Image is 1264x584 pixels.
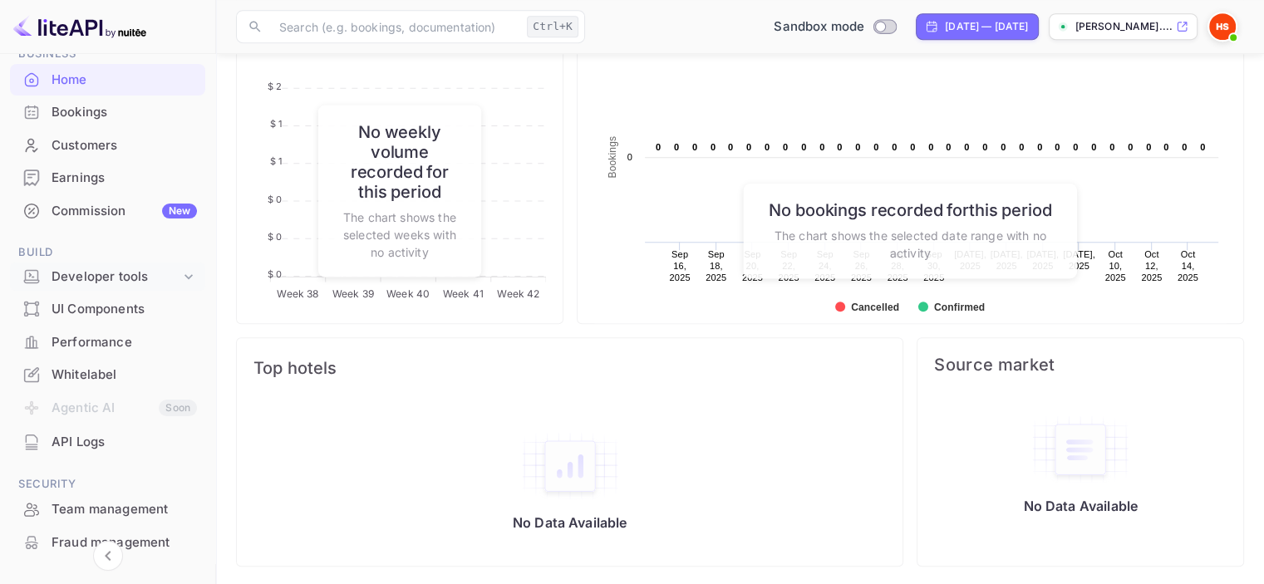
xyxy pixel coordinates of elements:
text: 0 [964,142,969,152]
tspan: $ 0 [268,231,282,243]
h6: No bookings recorded for this period [760,200,1060,220]
p: The chart shows the selected weeks with no activity [335,209,465,261]
text: 0 [765,142,770,152]
span: Build [10,243,205,262]
text: Oct 10, 2025 [1104,249,1125,282]
tspan: $ 1 [270,155,282,167]
text: 0 [1146,142,1151,152]
div: Ctrl+K [527,16,578,37]
text: 0 [656,142,661,152]
text: Confirmed [933,302,984,313]
text: Oct 12, 2025 [1141,249,1162,282]
text: [DATE], 2025 [1063,249,1095,271]
tspan: $ 0 [268,193,282,204]
text: 0 [892,142,897,152]
text: 0 [728,142,733,152]
tspan: Week 41 [443,287,484,299]
text: 0 [1182,142,1187,152]
text: Sep 18, 2025 [706,249,726,282]
button: Collapse navigation [93,541,123,571]
div: Earnings [10,162,205,194]
tspan: Week 40 [386,287,430,299]
div: Home [10,64,205,96]
div: Developer tools [10,263,205,292]
text: Sep 16, 2025 [669,249,690,282]
a: API Logs [10,426,205,457]
p: The chart shows the selected date range with no activity [760,227,1060,262]
div: Team management [10,493,205,526]
img: Harel Ben simon [1209,13,1236,40]
text: 0 [1037,142,1042,152]
text: 0 [1109,142,1114,152]
div: Bookings [10,96,205,129]
text: 0 [1200,142,1205,152]
div: UI Components [52,300,197,319]
span: Source market [934,355,1227,375]
div: Customers [10,130,205,162]
text: 0 [711,142,716,152]
tspan: $ 0 [268,268,282,280]
text: 0 [910,142,915,152]
div: Whitelabel [52,366,197,385]
text: 0 [928,142,933,152]
div: [DATE] — [DATE] [945,19,1028,34]
text: 0 [837,142,842,152]
text: Bookings [607,136,618,179]
text: 0 [819,142,824,152]
img: empty-state-table2.svg [520,431,620,501]
text: 0 [855,142,860,152]
a: CommissionNew [10,195,205,226]
a: Fraud management [10,527,205,557]
tspan: Week 39 [332,287,374,299]
p: [PERSON_NAME].... [1075,19,1173,34]
div: Commission [52,202,197,221]
text: 0 [1019,142,1024,152]
img: LiteAPI logo [13,13,146,40]
a: UI Components [10,293,205,324]
text: 0 [783,142,788,152]
h6: No weekly volume recorded for this period [335,122,465,202]
div: CommissionNew [10,195,205,228]
div: Fraud management [52,533,197,552]
tspan: $ 2 [268,80,282,91]
div: Developer tools [52,267,180,287]
text: 0 [1073,142,1078,152]
text: 0 [946,142,951,152]
a: Earnings [10,162,205,193]
p: No Data Available [513,514,627,531]
text: Oct 14, 2025 [1178,249,1198,282]
div: Customers [52,136,197,155]
div: API Logs [10,426,205,459]
span: Security [10,475,205,493]
div: Performance [10,326,205,359]
tspan: $ 1 [270,118,282,130]
div: New [162,204,197,218]
div: Earnings [52,169,197,188]
div: Home [52,71,197,90]
a: Customers [10,130,205,160]
text: 0 [801,142,806,152]
div: API Logs [52,433,197,452]
text: Cancelled [851,302,899,313]
text: 0 [1001,142,1006,152]
text: 0 [692,142,697,152]
div: Performance [52,333,197,352]
div: Switch to Production mode [767,17,903,37]
div: Bookings [52,103,197,122]
text: 0 [873,142,878,152]
div: Whitelabel [10,359,205,391]
a: Team management [10,493,205,524]
text: 0 [1091,142,1096,152]
a: Whitelabel [10,359,205,390]
text: 0 [746,142,751,152]
text: 0 [627,152,632,162]
tspan: Week 42 [497,287,539,299]
div: Team management [52,500,197,519]
text: 0 [982,142,987,152]
text: 0 [1128,142,1133,152]
tspan: Week 38 [277,287,318,299]
span: Top hotels [253,355,886,381]
a: Performance [10,326,205,357]
a: Home [10,64,205,95]
text: 0 [1055,142,1060,152]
